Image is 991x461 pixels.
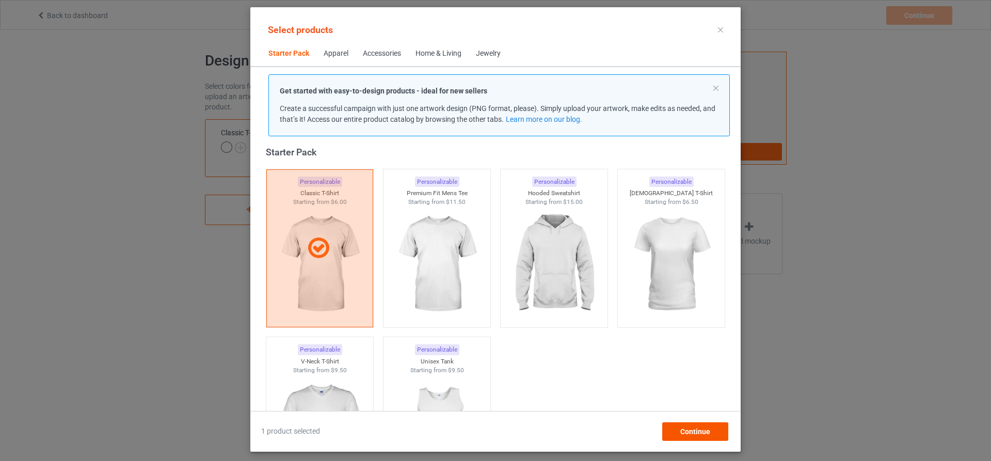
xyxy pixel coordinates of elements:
span: $11.50 [446,198,466,205]
span: $15.00 [563,198,583,205]
div: Personalizable [298,344,342,355]
div: [DEMOGRAPHIC_DATA] T-Shirt [618,189,725,198]
div: Apparel [324,49,348,59]
div: Home & Living [415,49,461,59]
div: Unisex Tank [383,357,491,366]
span: $9.50 [448,367,464,374]
div: Starting from [266,366,374,375]
a: Learn more on our blog. [506,115,582,123]
span: 1 product selected [261,426,320,437]
span: Create a successful campaign with just one artwork design (PNG format, please). Simply upload you... [280,104,715,123]
div: Personalizable [415,177,459,187]
div: Premium Fit Mens Tee [383,189,491,198]
span: Starter Pack [261,41,316,66]
span: Continue [680,427,710,436]
div: Starting from [383,366,491,375]
img: regular.jpg [625,206,717,322]
img: regular.jpg [508,206,600,322]
div: Personalizable [415,344,459,355]
div: Starting from [501,198,608,206]
img: regular.jpg [391,206,483,322]
div: Starting from [383,198,491,206]
div: Starter Pack [266,146,730,158]
span: $9.50 [331,367,347,374]
div: Personalizable [532,177,577,187]
div: Hooded Sweatshirt [501,189,608,198]
div: Continue [662,422,728,441]
div: Starting from [618,198,725,206]
div: Accessories [363,49,401,59]
strong: Get started with easy-to-design products - ideal for new sellers [280,87,487,95]
span: Select products [268,24,333,35]
span: $6.50 [682,198,698,205]
div: V-Neck T-Shirt [266,357,374,366]
div: Jewelry [476,49,501,59]
div: Personalizable [649,177,694,187]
